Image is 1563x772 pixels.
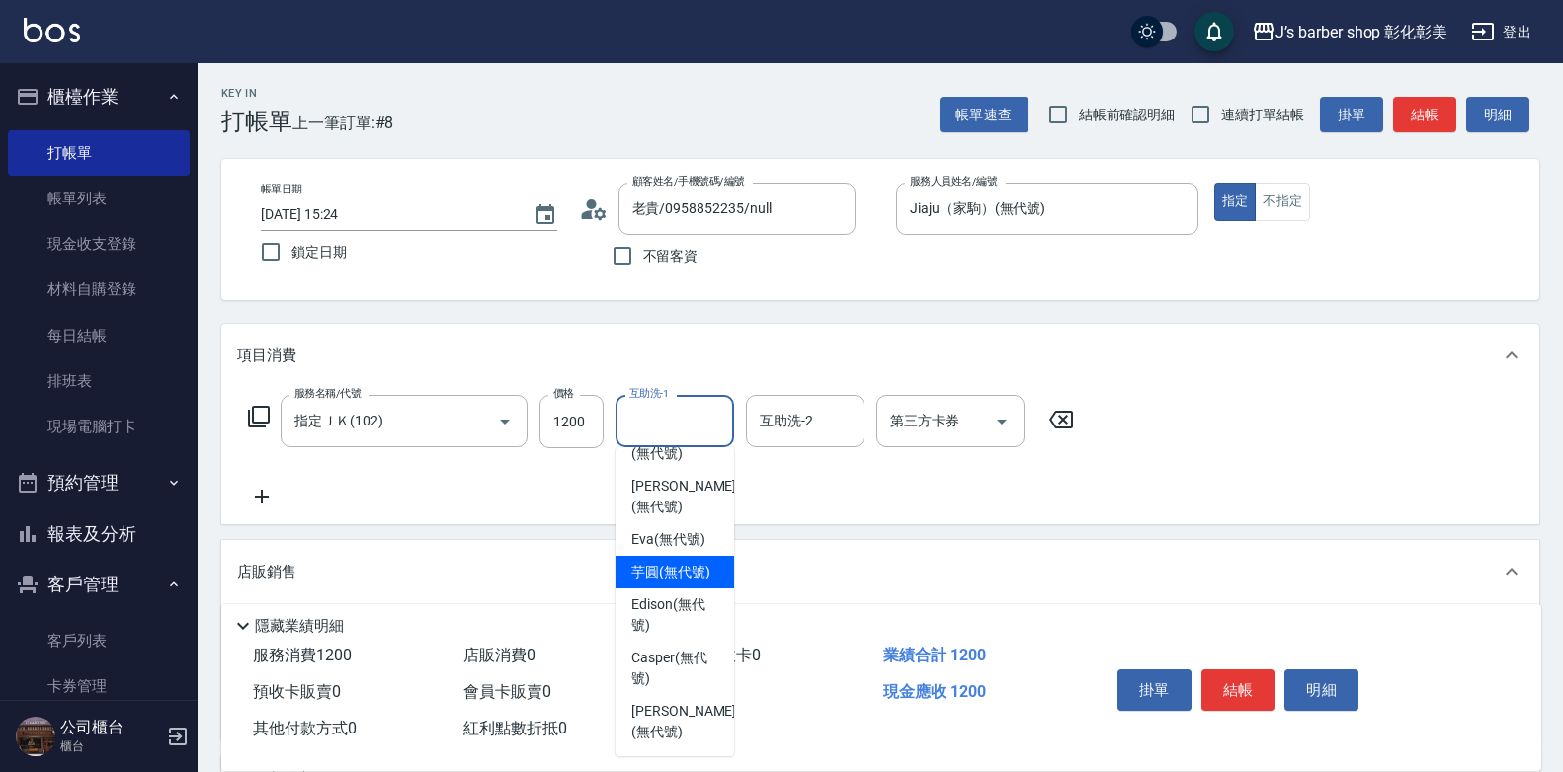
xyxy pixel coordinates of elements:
button: 櫃檯作業 [8,71,190,122]
button: J’s barber shop 彰化彰美 [1244,12,1455,52]
label: 服務名稱/代號 [294,386,361,401]
label: 帳單日期 [261,182,302,196]
label: 互助洗-1 [629,386,669,401]
a: 現金收支登錄 [8,221,190,267]
span: 結帳前確認明細 [1079,105,1176,125]
a: 客戶列表 [8,618,190,663]
h2: Key In [221,87,292,100]
span: Casper (無代號) [631,648,718,689]
button: save [1194,12,1234,51]
span: 會員卡販賣 0 [463,682,551,701]
span: 紅利點數折抵 0 [463,719,567,737]
div: 項目消費 [221,324,1539,387]
button: 客戶管理 [8,559,190,610]
span: 上一筆訂單:#8 [292,111,394,135]
span: 芋圓 (無代號) [631,562,710,582]
input: YYYY/MM/DD hh:mm [261,198,514,231]
h5: 公司櫃台 [60,718,161,737]
button: 報表及分析 [8,508,190,560]
span: 現金應收 1200 [883,682,986,701]
button: Choose date, selected date is 2025-08-22 [522,192,569,239]
h3: 打帳單 [221,108,292,135]
label: 服務人員姓名/編號 [910,174,997,189]
button: Open [986,406,1018,437]
p: 櫃台 [60,737,161,755]
span: 服務消費 1200 [253,646,352,664]
span: 其他付款方式 0 [253,719,357,737]
label: 顧客姓名/手機號碼/編號 [632,174,745,189]
a: 卡券管理 [8,663,190,709]
span: [PERSON_NAME] (無代號) [631,476,736,517]
span: 鎖定日期 [291,242,347,263]
a: 每日結帳 [8,313,190,358]
a: 現場電腦打卡 [8,404,190,449]
div: 店販銷售 [221,540,1539,603]
span: 連續打單結帳 [1221,105,1304,125]
span: [PERSON_NAME] (無代號) [631,701,736,742]
span: 業績合計 1200 [883,646,986,664]
button: 預約管理 [8,457,190,508]
span: 預收卡販賣 0 [253,682,341,701]
span: 不留客資 [643,246,699,267]
span: Edison (無代號) [631,594,718,636]
button: 登出 [1463,14,1539,50]
p: 店販銷售 [237,562,296,582]
img: Person [16,717,55,756]
a: 帳單列表 [8,176,190,221]
button: 結帳 [1201,669,1275,711]
button: Open [489,406,521,437]
a: 打帳單 [8,130,190,176]
img: Logo [24,18,80,42]
a: 材料自購登錄 [8,267,190,312]
button: 結帳 [1393,97,1456,133]
a: 排班表 [8,358,190,404]
button: 不指定 [1255,183,1310,221]
span: Eva (無代號) [631,529,705,550]
p: 項目消費 [237,346,296,366]
button: 明細 [1284,669,1358,711]
label: 價格 [553,386,574,401]
div: J’s barber shop 彰化彰美 [1275,20,1447,44]
button: 掛單 [1320,97,1383,133]
span: 店販消費 0 [463,646,535,664]
p: 隱藏業績明細 [255,616,344,637]
button: 指定 [1214,183,1257,221]
button: 明細 [1466,97,1529,133]
button: 掛單 [1117,669,1192,711]
button: 帳單速查 [940,97,1028,133]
